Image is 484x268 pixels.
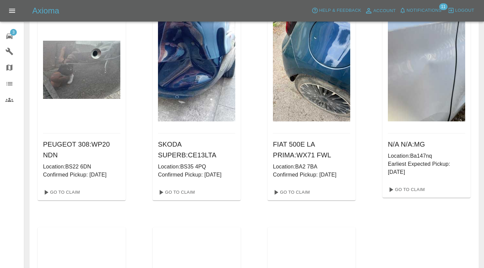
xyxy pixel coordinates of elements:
span: 3 [10,29,17,36]
p: Confirmed Pickup: [DATE] [43,171,120,179]
button: Notifications [398,5,443,16]
span: 11 [439,3,447,10]
span: Logout [455,7,474,14]
a: Go To Claim [270,187,312,198]
span: Notifications [407,7,442,14]
a: Go To Claim [155,187,197,198]
p: Location: Ba147nq [388,152,465,160]
a: Go To Claim [385,184,427,195]
p: Confirmed Pickup: [DATE] [158,171,235,179]
button: Help & Feedback [310,5,363,16]
h5: Axioma [32,5,59,16]
span: Account [373,7,396,15]
a: Go To Claim [40,187,82,198]
p: Earliest Expected Pickup: [DATE] [388,160,465,176]
button: Open drawer [4,3,20,19]
p: Location: BS22 6DN [43,163,120,171]
a: Account [363,5,398,16]
button: Logout [446,5,476,16]
span: Help & Feedback [319,7,361,14]
p: Location: BS35 4PQ [158,163,235,171]
h6: FIAT 500E LA PRIMA : WX71 FWL [273,139,350,160]
h6: PEUGEOT 308 : WP20 NDN [43,139,120,160]
p: Location: BA2 7BA [273,163,350,171]
h6: N/A N/A : MG [388,139,465,150]
p: Confirmed Pickup: [DATE] [273,171,350,179]
h6: SKODA SUPERB : CE13LTA [158,139,235,160]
